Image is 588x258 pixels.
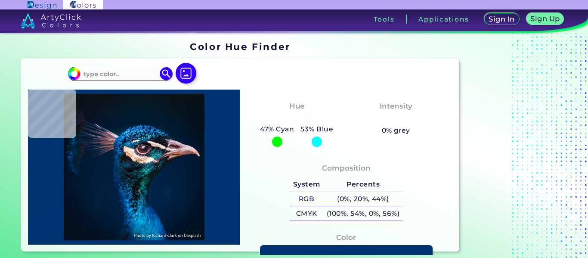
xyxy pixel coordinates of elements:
[160,67,173,80] img: icon search
[374,16,395,22] h3: Tools
[21,13,81,28] img: logo_artyclick_colors_white.svg
[290,192,323,206] h5: RGB
[377,114,415,124] h3: Vibrant
[418,16,469,22] h3: Applications
[380,100,412,112] h4: Intensity
[257,124,297,135] h5: 47% Cyan
[323,192,403,206] h5: (0%, 20%, 44%)
[486,14,517,25] a: Sign In
[190,40,290,53] h1: Color Hue Finder
[289,100,304,112] h4: Hue
[32,94,236,240] img: img_pavlin.jpg
[382,125,410,136] h5: 0% grey
[176,63,196,84] img: icon picture
[272,114,321,124] h3: Cyan-Blue
[322,162,371,174] h4: Composition
[323,177,403,192] h5: Percents
[297,124,337,135] h5: 53% Blue
[336,231,356,244] h4: Color
[528,14,562,25] a: Sign Up
[290,206,323,221] h5: CMYK
[323,206,403,221] h5: (100%, 54%, 0%, 56%)
[532,16,559,22] h5: Sign Up
[28,1,56,9] img: ArtyClick Design logo
[290,177,323,192] h5: System
[490,16,514,22] h5: Sign In
[80,68,161,80] input: type color..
